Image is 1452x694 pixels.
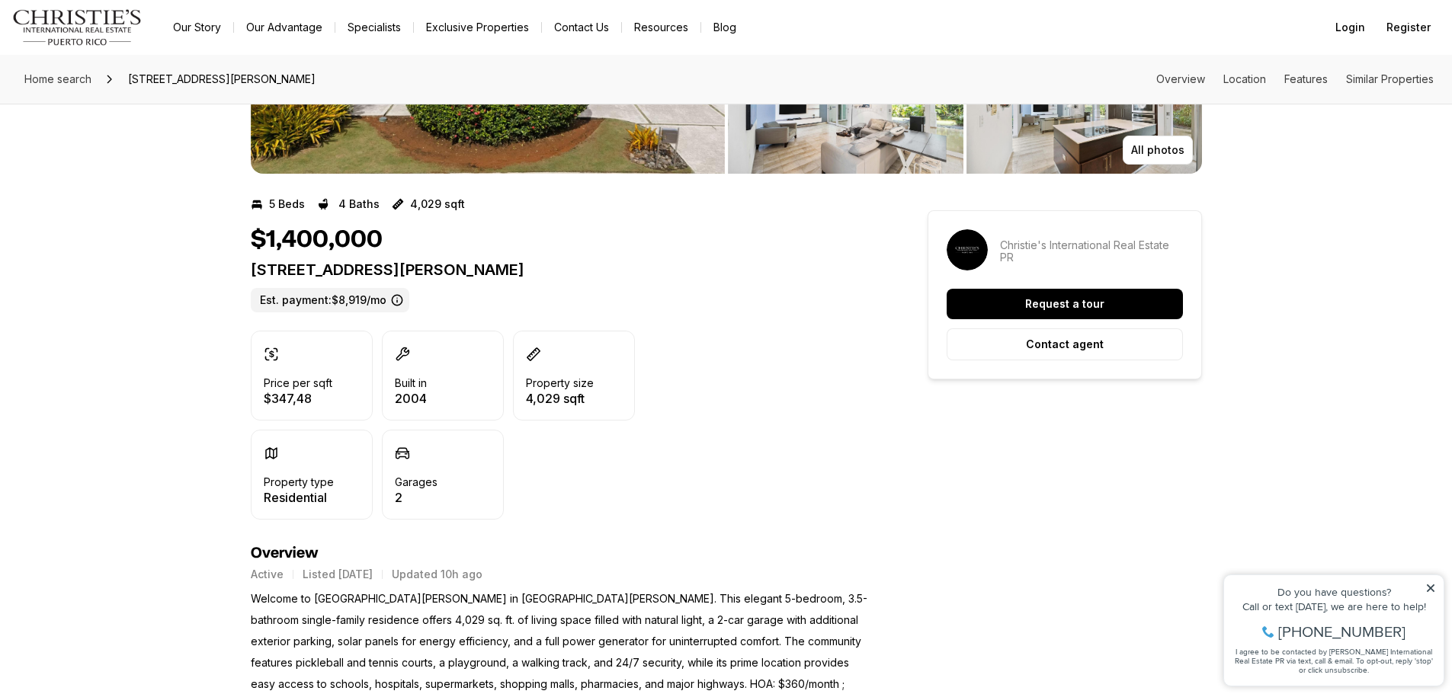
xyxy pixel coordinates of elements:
[1026,338,1104,350] p: Contact agent
[251,544,873,562] h4: Overview
[63,72,190,87] span: [PHONE_NUMBER]
[542,17,621,38] button: Contact Us
[1223,72,1266,85] a: Skip to: Location
[338,198,380,210] p: 4 Baths
[414,17,541,38] a: Exclusive Properties
[1000,239,1183,264] p: Christie's International Real Estate PR
[395,392,427,405] p: 2004
[1377,12,1440,43] button: Register
[1123,136,1193,165] button: All photos
[335,17,413,38] a: Specialists
[264,392,332,405] p: $347,48
[966,38,1202,174] button: View image gallery
[264,476,334,488] p: Property type
[1156,72,1205,85] a: Skip to: Overview
[701,17,748,38] a: Blog
[24,72,91,85] span: Home search
[526,392,594,405] p: 4,029 sqft
[410,198,465,210] p: 4,029 sqft
[16,49,220,59] div: Call or text [DATE], we are here to help!
[1025,298,1104,310] p: Request a tour
[12,9,143,46] img: logo
[303,568,373,580] p: Listed [DATE]
[526,377,594,389] p: Property size
[251,261,873,279] p: [STREET_ADDRESS][PERSON_NAME]
[251,568,284,580] p: Active
[395,377,427,389] p: Built in
[234,17,335,38] a: Our Advantage
[1131,144,1184,156] p: All photos
[1386,21,1431,34] span: Register
[395,476,438,488] p: Garages
[269,198,305,210] p: 5 Beds
[18,67,98,91] a: Home search
[1346,72,1434,85] a: Skip to: Similar Properties
[19,94,217,123] span: I agree to be contacted by [PERSON_NAME] International Real Estate PR via text, call & email. To ...
[947,289,1183,319] button: Request a tour
[161,17,233,38] a: Our Story
[1335,21,1365,34] span: Login
[392,568,482,580] p: Updated 10h ago
[264,491,334,504] p: Residential
[1326,12,1374,43] button: Login
[317,192,380,216] button: 4 Baths
[251,288,409,312] label: Est. payment: $8,919/mo
[264,377,332,389] p: Price per sqft
[622,17,700,38] a: Resources
[16,34,220,45] div: Do you have questions?
[1284,72,1328,85] a: Skip to: Features
[728,38,963,174] button: View image gallery
[251,225,383,254] h1: $1,400,000
[1156,73,1434,85] nav: Page section menu
[122,67,322,91] span: [STREET_ADDRESS][PERSON_NAME]
[395,491,438,504] p: 2
[947,328,1183,360] button: Contact agent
